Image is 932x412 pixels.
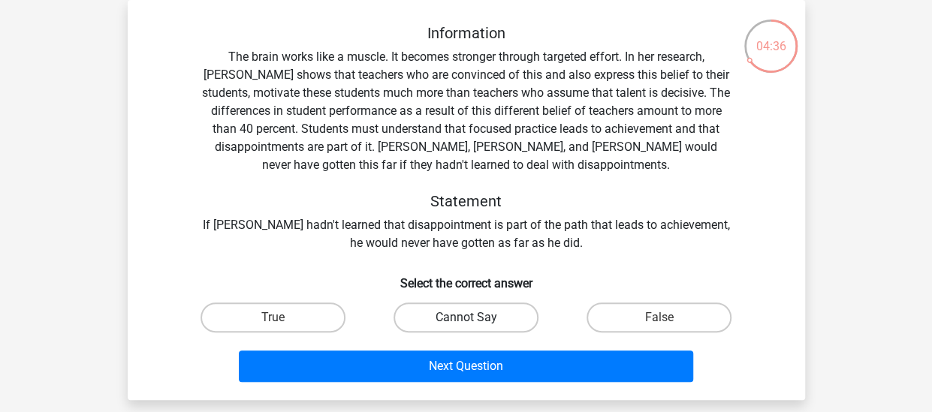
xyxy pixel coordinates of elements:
div: The brain works like a muscle. It becomes stronger through targeted effort. In her research, [PER... [152,24,781,252]
label: False [587,302,731,332]
label: True [201,302,345,332]
button: Next Question [239,350,693,382]
label: Cannot Say [394,302,538,332]
h6: Select the correct answer [152,264,781,290]
div: 04:36 [743,18,799,56]
h5: Statement [200,192,733,210]
h5: Information [200,24,733,42]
